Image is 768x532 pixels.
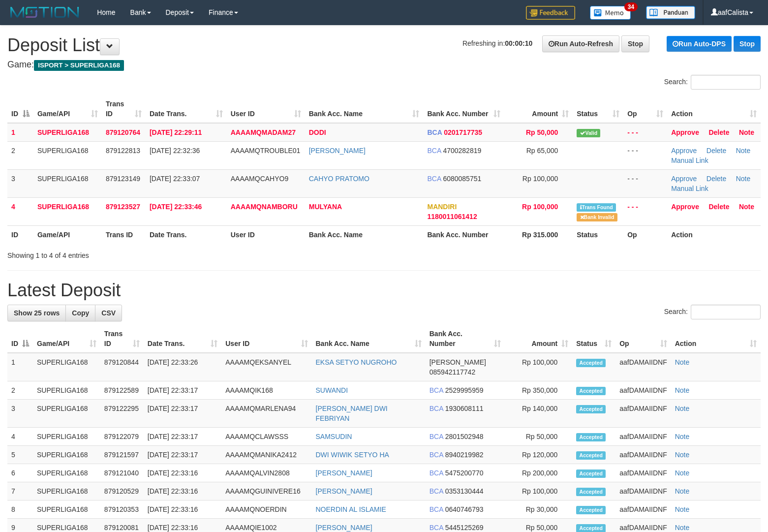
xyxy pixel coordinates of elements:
td: 879122589 [100,381,144,400]
td: 8 [7,501,33,519]
a: CSV [95,305,122,321]
span: Copy 0201717735 to clipboard [444,128,482,136]
td: [DATE] 22:33:17 [144,446,221,464]
a: EKSA SETYO NUGROHO [316,358,397,366]
th: Date Trans.: activate to sort column ascending [146,95,227,123]
span: Copy 6080085751 to clipboard [443,175,481,183]
th: Bank Acc. Number: activate to sort column ascending [426,325,505,353]
a: Note [675,433,690,440]
a: Note [675,405,690,412]
span: Valid transaction [577,129,600,137]
td: aafDAMAIIDNF [615,464,671,482]
td: aafDAMAIIDNF [615,446,671,464]
span: 879123527 [106,203,140,211]
td: 879122295 [100,400,144,428]
span: Accepted [576,488,606,496]
th: User ID: activate to sort column ascending [221,325,311,353]
td: Rp 200,000 [505,464,573,482]
a: Run Auto-DPS [667,36,732,52]
span: Accepted [576,469,606,478]
span: BCA [430,386,443,394]
a: Delete [708,203,729,211]
td: AAAAMQMARLENA94 [221,400,311,428]
a: Note [675,451,690,459]
a: SUWANDI [316,386,348,394]
th: Status [573,225,623,244]
td: 879122079 [100,428,144,446]
a: Manual Link [671,185,708,192]
h1: Deposit List [7,35,761,55]
td: [DATE] 22:33:17 [144,400,221,428]
td: - - - [623,169,667,197]
td: [DATE] 22:33:16 [144,464,221,482]
td: 879120529 [100,482,144,501]
a: [PERSON_NAME] DWI FEBRIYAN [316,405,388,422]
span: [DATE] 22:33:07 [150,175,200,183]
th: Game/API: activate to sort column ascending [33,95,102,123]
th: Trans ID [102,225,146,244]
th: User ID: activate to sort column ascending [227,95,305,123]
img: panduan.png [646,6,695,19]
td: SUPERLIGA168 [33,464,100,482]
span: Copy 2801502948 to clipboard [445,433,484,440]
span: AAAAMQCAHYO9 [231,175,288,183]
th: Status: activate to sort column ascending [572,325,615,353]
a: Note [675,505,690,513]
th: Action [667,225,761,244]
span: BCA [430,505,443,513]
span: Copy 085942117742 to clipboard [430,368,475,376]
td: 1 [7,353,33,381]
span: BCA [430,405,443,412]
a: [PERSON_NAME] [309,147,366,155]
a: Delete [707,175,726,183]
td: 2 [7,141,33,169]
td: SUPERLIGA168 [33,400,100,428]
span: Rp 100,000 [522,175,558,183]
th: Amount: activate to sort column ascending [505,325,573,353]
span: 34 [624,2,638,11]
th: Bank Acc. Number [423,225,504,244]
td: 879121597 [100,446,144,464]
a: Show 25 rows [7,305,66,321]
th: Game/API [33,225,102,244]
th: Bank Acc. Name [305,225,424,244]
span: Accepted [576,433,606,441]
span: ISPORT > SUPERLIGA168 [34,60,124,71]
td: Rp 350,000 [505,381,573,400]
span: BCA [427,175,441,183]
span: MANDIRI [427,203,457,211]
td: - - - [623,141,667,169]
td: 879120353 [100,501,144,519]
span: Accepted [576,451,606,460]
a: Note [736,147,751,155]
span: [DATE] 22:33:46 [150,203,202,211]
a: Note [739,203,754,211]
td: 7 [7,482,33,501]
a: DWI WIWIK SETYO HA [316,451,389,459]
span: BCA [427,147,441,155]
h1: Latest Deposit [7,281,761,300]
td: SUPERLIGA168 [33,501,100,519]
td: SUPERLIGA168 [33,381,100,400]
a: Copy [65,305,95,321]
span: [DATE] 22:32:36 [150,147,200,155]
td: SUPERLIGA168 [33,482,100,501]
span: BCA [430,433,443,440]
span: [DATE] 22:29:11 [150,128,202,136]
a: SAMSUDIN [316,433,352,440]
span: Copy 5445125269 to clipboard [445,524,484,532]
label: Search: [664,75,761,90]
span: 879120764 [106,128,140,136]
span: 879122813 [106,147,140,155]
td: 1 [7,123,33,142]
td: 4 [7,197,33,225]
a: Approve [671,147,697,155]
a: Note [675,358,690,366]
td: AAAAMQEKSANYEL [221,353,311,381]
th: Bank Acc. Name: activate to sort column ascending [312,325,426,353]
span: Copy 0353130444 to clipboard [445,487,484,495]
span: Bank is not match [577,213,617,221]
td: Rp 140,000 [505,400,573,428]
input: Search: [691,305,761,319]
td: [DATE] 22:33:26 [144,353,221,381]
